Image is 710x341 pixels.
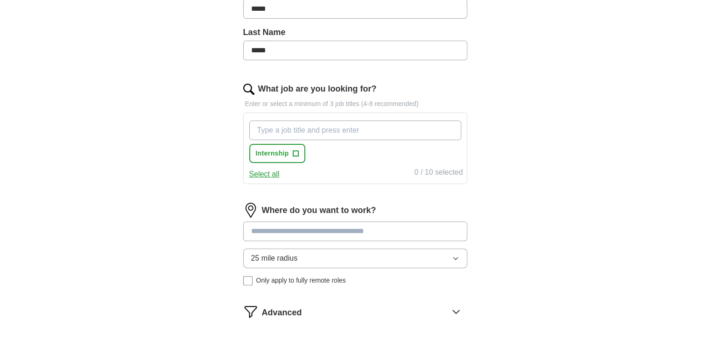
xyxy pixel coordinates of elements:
[256,276,346,285] span: Only apply to fully remote roles
[243,203,258,218] img: location.png
[243,249,467,268] button: 25 mile radius
[414,167,463,180] div: 0 / 10 selected
[262,306,302,319] span: Advanced
[243,26,467,39] label: Last Name
[256,149,289,158] span: Internship
[243,276,253,285] input: Only apply to fully remote roles
[243,84,254,95] img: search.png
[243,304,258,319] img: filter
[251,253,298,264] span: 25 mile radius
[262,204,376,217] label: Where do you want to work?
[249,121,461,140] input: Type a job title and press enter
[249,169,280,180] button: Select all
[258,83,377,95] label: What job are you looking for?
[243,99,467,109] p: Enter or select a minimum of 3 job titles (4-8 recommended)
[249,144,305,163] button: Internship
